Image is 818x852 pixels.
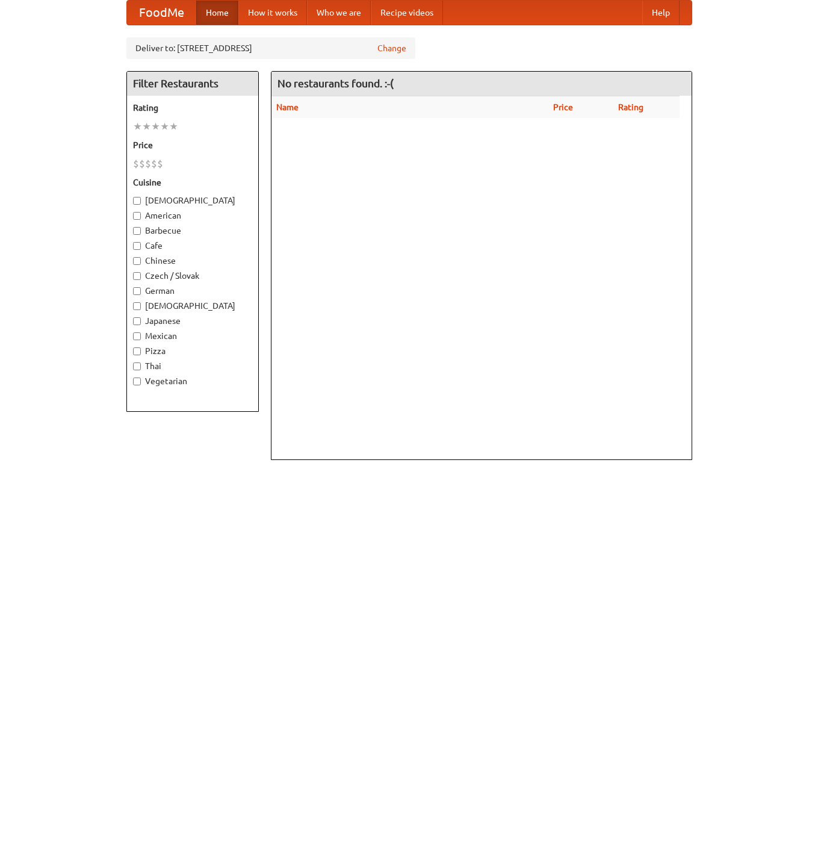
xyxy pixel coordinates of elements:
[307,1,371,25] a: Who we are
[133,240,252,252] label: Cafe
[157,157,163,170] li: $
[126,37,415,59] div: Deliver to: [STREET_ADDRESS]
[133,194,252,207] label: [DEMOGRAPHIC_DATA]
[133,242,141,250] input: Cafe
[133,360,252,372] label: Thai
[127,1,196,25] a: FoodMe
[133,176,252,188] h5: Cuisine
[133,285,252,297] label: German
[618,102,643,112] a: Rating
[142,120,151,133] li: ★
[133,210,252,222] label: American
[169,120,178,133] li: ★
[133,375,252,387] label: Vegetarian
[133,302,141,310] input: [DEMOGRAPHIC_DATA]
[145,157,151,170] li: $
[133,225,252,237] label: Barbecue
[151,157,157,170] li: $
[377,42,406,54] a: Change
[127,72,258,96] h4: Filter Restaurants
[133,287,141,295] input: German
[133,315,252,327] label: Japanese
[139,157,145,170] li: $
[151,120,160,133] li: ★
[133,197,141,205] input: [DEMOGRAPHIC_DATA]
[133,270,252,282] label: Czech / Slovak
[133,257,141,265] input: Chinese
[196,1,238,25] a: Home
[276,102,299,112] a: Name
[133,272,141,280] input: Czech / Slovak
[133,345,252,357] label: Pizza
[133,300,252,312] label: [DEMOGRAPHIC_DATA]
[133,157,139,170] li: $
[133,227,141,235] input: Barbecue
[133,378,141,385] input: Vegetarian
[133,255,252,267] label: Chinese
[133,332,141,340] input: Mexican
[133,330,252,342] label: Mexican
[133,139,252,151] h5: Price
[238,1,307,25] a: How it works
[133,362,141,370] input: Thai
[642,1,680,25] a: Help
[553,102,573,112] a: Price
[371,1,443,25] a: Recipe videos
[160,120,169,133] li: ★
[277,78,394,89] ng-pluralize: No restaurants found. :-(
[133,212,141,220] input: American
[133,120,142,133] li: ★
[133,317,141,325] input: Japanese
[133,347,141,355] input: Pizza
[133,102,252,114] h5: Rating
